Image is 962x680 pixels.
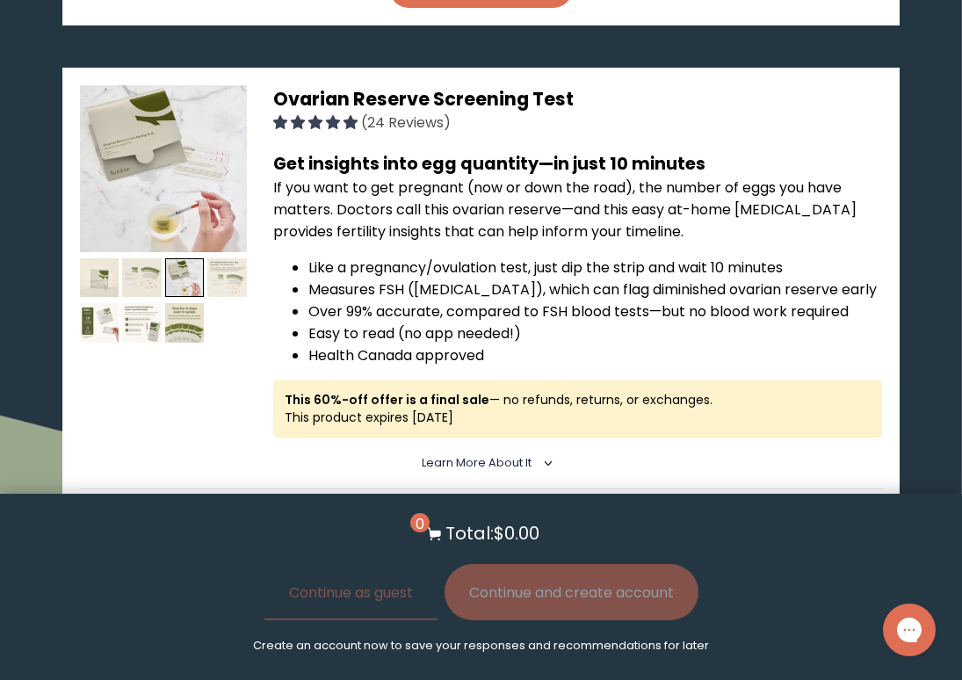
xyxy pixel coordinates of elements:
[165,258,205,298] img: thumbnail image
[308,322,883,344] li: Easy to read (no app needed!)
[165,303,205,343] img: thumbnail image
[308,300,883,322] li: Over 99% accurate, compared to FSH blood tests—but no blood work required
[80,85,247,252] img: thumbnail image
[122,303,162,343] img: thumbnail image
[273,152,705,176] b: Get insights into egg quantity—in just 10 minutes
[207,258,247,298] img: thumbnail image
[410,513,430,532] span: 0
[874,597,944,662] iframe: Gorgias live chat messenger
[253,638,709,654] p: Create an account now to save your responses and recommendations for later
[273,380,883,438] div: — no refunds, returns, or exchanges. This product expires [DATE]
[285,391,489,409] strong: This 60%-off offer is a final sale
[361,112,451,133] span: (24 Reviews)
[122,258,162,298] img: thumbnail image
[273,112,361,133] span: 4.92 stars
[80,258,119,298] img: thumbnail image
[445,520,539,546] p: Total: $0.00
[264,564,438,620] button: Continue as guest
[273,177,883,242] p: If you want to get pregnant (now or down the road), the number of eggs you have matters. Doctors ...
[422,455,532,470] span: Learn More About it
[80,303,119,343] img: thumbnail image
[422,455,540,471] summary: Learn More About it <
[308,257,883,279] li: Like a pregnancy/ovulation test, just dip the strip and wait 10 minutes
[537,459,553,467] i: <
[308,279,883,300] li: Measures FSH ([MEDICAL_DATA]), which can flag diminished ovarian reserve early
[445,564,698,620] button: Continue and create account
[273,86,574,112] span: Ovarian Reserve Screening Test
[308,344,883,366] li: Health Canada approved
